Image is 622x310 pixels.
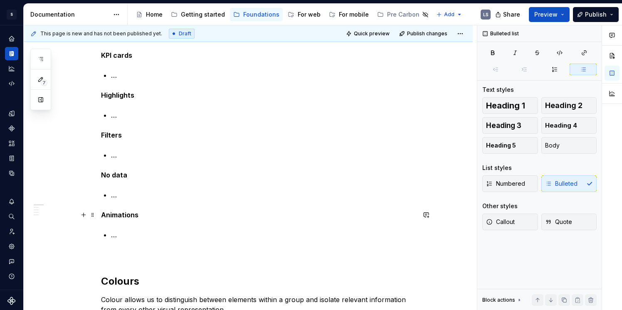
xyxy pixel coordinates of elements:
span: Body [545,141,560,150]
a: Analytics [5,62,18,75]
a: Getting started [168,8,228,21]
div: Getting started [181,10,225,19]
button: Notifications [5,195,18,208]
div: Foundations [243,10,279,19]
a: Storybook stories [5,152,18,165]
a: For web [284,8,324,21]
strong: No data [101,171,127,179]
span: Quick preview [354,30,390,37]
svg: Supernova Logo [7,297,16,305]
div: For mobile [339,10,369,19]
button: Share [491,7,526,22]
a: Components [5,122,18,135]
div: Block actions [482,294,523,306]
span: Add [444,11,454,18]
span: Publish changes [407,30,447,37]
span: Numbered [486,180,525,188]
button: Heading 2 [541,97,597,114]
a: Foundations [230,8,283,21]
span: Publish [585,10,607,19]
div: Page tree [133,6,432,23]
a: For mobile [326,8,372,21]
a: Home [133,8,166,21]
span: This page is new and has not been published yet. [40,30,162,37]
div: S [7,10,17,20]
button: Contact support [5,255,18,268]
button: Search ⌘K [5,210,18,223]
div: Block actions [482,297,515,303]
p: … [111,150,415,160]
span: Heading 3 [486,121,521,130]
span: Share [503,10,520,19]
p: … [111,230,415,240]
a: Documentation [5,47,18,60]
div: Documentation [30,10,109,19]
a: Settings [5,240,18,253]
button: Numbered [482,175,538,192]
span: Preview [534,10,558,19]
a: Data sources [5,167,18,180]
span: Heading 4 [545,121,577,130]
button: Quick preview [343,28,393,39]
button: Preview [529,7,570,22]
div: For web [298,10,321,19]
h2: Colours [101,275,415,288]
button: Heading 1 [482,97,538,114]
button: S [2,5,22,23]
a: Pre Carbon [374,8,432,21]
p: … [111,70,415,80]
a: Assets [5,137,18,150]
div: Text styles [482,86,514,94]
a: Home [5,32,18,45]
button: Quote [541,214,597,230]
button: Publish changes [397,28,451,39]
div: Pre Carbon [387,10,420,19]
a: Invite team [5,225,18,238]
button: Add [434,9,465,20]
span: Draft [179,30,191,37]
div: List styles [482,164,512,172]
div: Home [146,10,163,19]
strong: Filters [101,131,122,139]
button: Publish [573,7,619,22]
button: Body [541,137,597,154]
p: … [111,190,415,200]
button: Heading 5 [482,137,538,154]
a: Design tokens [5,107,18,120]
span: 7 [41,79,47,86]
div: Other styles [482,202,518,210]
span: Callout [486,218,515,226]
strong: KPI cards [101,51,132,59]
button: Heading 3 [482,117,538,134]
strong: Animations [101,211,138,219]
strong: Highlights [101,91,134,99]
span: Heading 2 [545,101,583,110]
div: LS [483,11,489,18]
span: Heading 1 [486,101,525,110]
button: Callout [482,214,538,230]
span: Heading 5 [486,141,516,150]
p: … [111,110,415,120]
button: Heading 4 [541,117,597,134]
span: Quote [545,218,572,226]
a: Code automation [5,77,18,90]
